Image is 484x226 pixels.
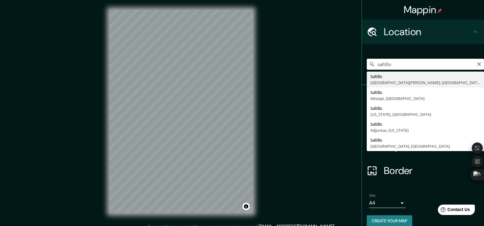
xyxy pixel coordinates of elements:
[370,95,480,102] div: Misisipi, [GEOGRAPHIC_DATA]
[362,109,484,134] div: Style
[370,137,480,143] div: Saltillo
[367,59,484,70] input: Pick your city or area
[369,193,376,198] label: Size
[362,158,484,183] div: Border
[370,121,480,127] div: Saltillo
[362,85,484,109] div: Pins
[404,4,442,16] h4: Mappin
[384,165,472,177] h4: Border
[370,105,480,111] div: Saltillo
[242,203,250,210] button: Toggle attribution
[477,61,482,67] button: Clear
[370,89,480,95] div: Saltillo
[437,8,442,13] img: pin-icon.png
[430,202,477,219] iframe: Help widget launcher
[370,73,480,80] div: Saltillo
[369,198,406,208] div: A4
[370,127,480,133] div: Adjuntas, [US_STATE]
[384,26,472,38] h4: Location
[370,111,480,117] div: [US_STATE], [GEOGRAPHIC_DATA]
[370,143,480,149] div: [GEOGRAPHIC_DATA], [GEOGRAPHIC_DATA]
[384,140,472,152] h4: Layout
[362,134,484,158] div: Layout
[362,20,484,44] div: Location
[370,80,480,86] div: [GEOGRAPHIC_DATA][PERSON_NAME], [GEOGRAPHIC_DATA]
[109,10,253,213] canvas: Map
